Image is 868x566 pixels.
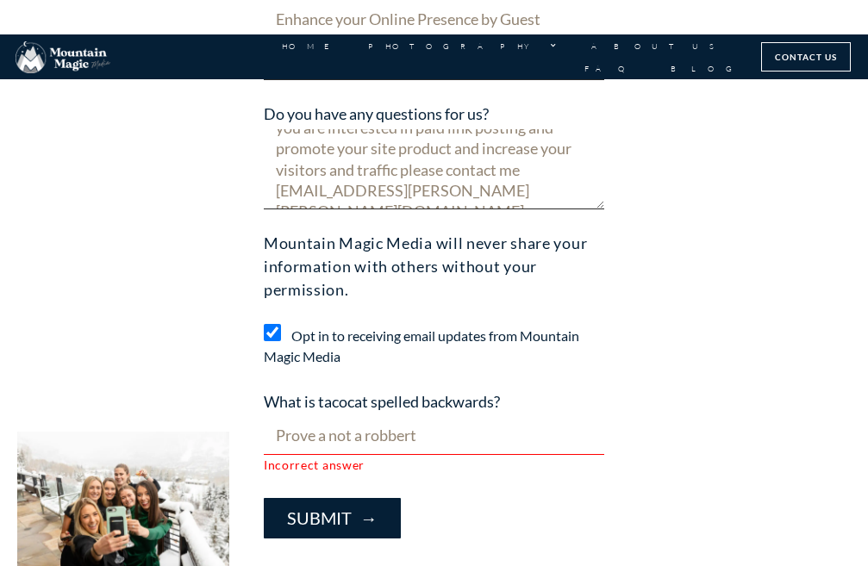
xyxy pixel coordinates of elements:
[351,507,377,528] span: →
[287,508,378,528] span: Submit
[264,327,579,364] label: Opt in to receiving email updates from Mountain Magic Media
[255,232,613,302] div: Mountain Magic Media will never share your information with others without your permission.
[368,34,557,57] a: Photography
[584,57,636,79] a: FAQ
[264,390,500,417] label: What is tacocat spelled backwards?
[591,34,727,57] a: About Us
[282,34,334,57] a: Home
[257,34,744,79] nav: Menu
[671,57,744,79] a: Blog
[16,41,110,73] img: Mountain Magic Media photography logo Crested Butte Photographer
[775,47,837,66] span: Contact Us
[761,42,851,72] a: Contact Us
[264,498,401,538] button: Submit→
[264,417,604,455] input: Prove to us you’re not a robot.
[264,455,365,476] div: Incorrect answer
[264,103,489,129] label: Do you have any questions for us?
